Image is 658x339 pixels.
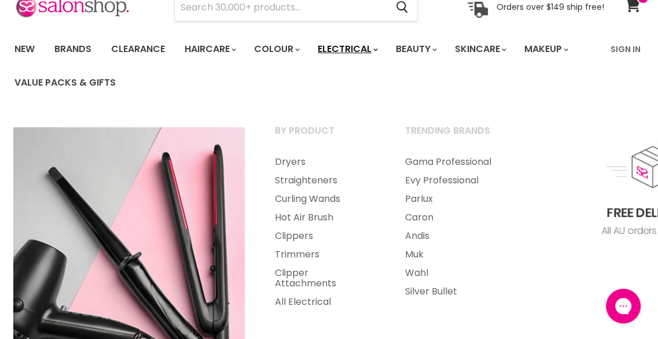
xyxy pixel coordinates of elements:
a: Gama Professional [391,153,519,171]
a: Straighteners [260,171,388,190]
a: New [6,37,43,61]
a: Skincare [446,37,513,61]
a: Electrical [309,37,385,61]
a: Parlux [391,190,519,208]
ul: Main menu [391,153,519,301]
a: Silver Bullet [391,282,519,301]
a: Sign In [604,37,648,61]
a: Trending Brands [391,121,519,150]
a: Makeup [516,37,575,61]
a: Andis [391,227,519,245]
a: Wahl [391,264,519,282]
a: Clippers [260,227,388,245]
a: All Electrical [260,293,388,311]
ul: Main menu [6,32,604,100]
a: Brands [46,37,100,61]
a: Colour [245,37,307,61]
a: Clipper Attachments [260,264,388,293]
a: By Product [260,121,388,150]
a: Clearance [102,37,174,61]
p: Orders over $149 ship free! [497,2,604,12]
a: Caron [391,208,519,227]
a: Haircare [176,37,243,61]
ul: Main menu [260,153,388,311]
a: Evy Professional [391,171,519,190]
a: Muk [391,245,519,264]
a: Trimmers [260,245,388,264]
a: Curling Wands [260,190,388,208]
a: Dryers [260,153,388,171]
a: Value Packs & Gifts [6,71,124,95]
iframe: Gorgias live chat messenger [600,285,646,327]
a: Beauty [387,37,444,61]
a: Hot Air Brush [260,208,388,227]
